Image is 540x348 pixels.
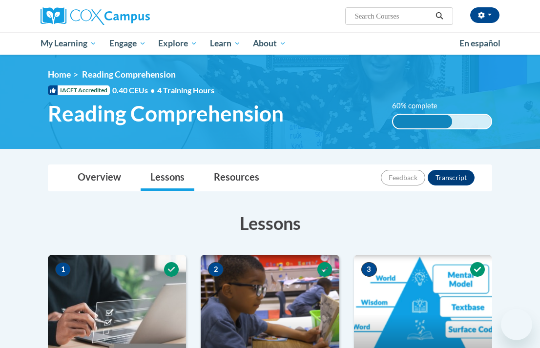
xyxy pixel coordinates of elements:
span: Reading Comprehension [82,69,176,80]
label: 60% complete [392,101,448,111]
a: Lessons [141,165,194,191]
span: Explore [158,38,197,49]
a: About [247,32,293,55]
span: 2 [208,262,224,277]
span: En español [459,38,500,48]
a: Explore [152,32,204,55]
a: Engage [103,32,152,55]
a: Resources [204,165,269,191]
a: Learn [204,32,247,55]
span: Reading Comprehension [48,101,284,126]
button: Search [432,10,447,22]
a: Overview [68,165,131,191]
span: 0.40 CEUs [112,85,157,96]
span: • [150,85,155,95]
button: Feedback [381,170,425,185]
span: 3 [361,262,377,277]
img: Cox Campus [41,7,150,25]
span: 4 Training Hours [157,85,214,95]
span: About [253,38,286,49]
span: 1 [55,262,71,277]
span: My Learning [41,38,97,49]
span: Learn [210,38,241,49]
h3: Lessons [48,211,492,235]
a: En español [453,33,507,54]
iframe: Button to launch messaging window [501,309,532,340]
a: Home [48,69,71,80]
button: Transcript [428,170,475,185]
a: Cox Campus [41,7,184,25]
input: Search Courses [354,10,432,22]
div: 60% [393,115,452,128]
span: Engage [109,38,146,49]
a: My Learning [34,32,103,55]
span: IACET Accredited [48,85,110,95]
button: Account Settings [470,7,499,23]
div: Main menu [33,32,507,55]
